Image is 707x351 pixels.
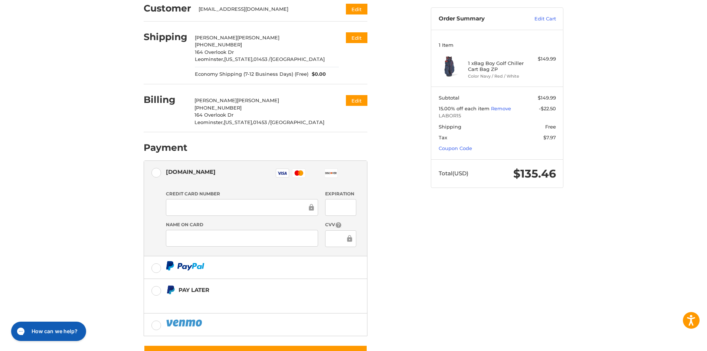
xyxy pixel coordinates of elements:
[237,97,279,103] span: [PERSON_NAME]
[166,221,318,228] label: Name on Card
[439,42,556,48] h3: 1 Item
[7,319,88,344] iframe: Gorgias live chat messenger
[491,105,511,111] a: Remove
[166,298,321,304] iframe: PayPal Message 1
[237,35,279,40] span: [PERSON_NAME]
[253,119,270,125] span: 01453 /
[194,119,224,125] span: Leominster,
[308,71,326,78] span: $0.00
[538,95,556,101] span: $149.99
[224,119,253,125] span: [US_STATE],
[468,73,525,79] li: Color Navy / Red / White
[439,95,459,101] span: Subtotal
[166,261,204,270] img: PayPal icon
[543,134,556,140] span: $7.97
[166,191,318,197] label: Credit Card Number
[195,42,242,48] span: [PHONE_NUMBER]
[346,32,367,43] button: Edit
[144,142,187,153] h2: Payment
[527,55,556,63] div: $149.99
[518,15,556,23] a: Edit Cart
[194,97,237,103] span: [PERSON_NAME]
[539,105,556,111] span: -$22.50
[253,56,271,62] span: 01453 /
[346,4,367,14] button: Edit
[439,15,518,23] h3: Order Summary
[144,31,187,43] h2: Shipping
[179,284,321,296] div: Pay Later
[144,94,187,105] h2: Billing
[439,112,556,120] span: LABOR15
[166,166,216,178] div: [DOMAIN_NAME]
[325,191,356,197] label: Expiration
[513,167,556,181] span: $135.46
[325,221,356,228] label: CVV
[439,170,468,177] span: Total (USD)
[166,285,175,295] img: Pay Later icon
[439,105,491,111] span: 15.00% off each item
[439,134,447,140] span: Tax
[195,56,224,62] span: Leominster,
[439,124,461,130] span: Shipping
[545,124,556,130] span: Free
[270,119,324,125] span: [GEOGRAPHIC_DATA]
[199,6,332,13] div: [EMAIL_ADDRESS][DOMAIN_NAME]
[468,60,525,72] h4: 1 x Bag Boy Golf Chiller Cart Bag ZP
[271,56,325,62] span: [GEOGRAPHIC_DATA]
[346,95,367,106] button: Edit
[166,318,204,328] img: PayPal icon
[144,3,191,14] h2: Customer
[646,331,707,351] iframe: Google Customer Reviews
[439,145,472,151] a: Coupon Code
[194,105,242,111] span: [PHONE_NUMBER]
[224,56,253,62] span: [US_STATE],
[194,112,233,118] span: 164 Overlook Dr
[195,35,237,40] span: [PERSON_NAME]
[195,49,234,55] span: 164 Overlook Dr
[195,71,308,78] span: Economy Shipping (7-12 Business Days) (Free)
